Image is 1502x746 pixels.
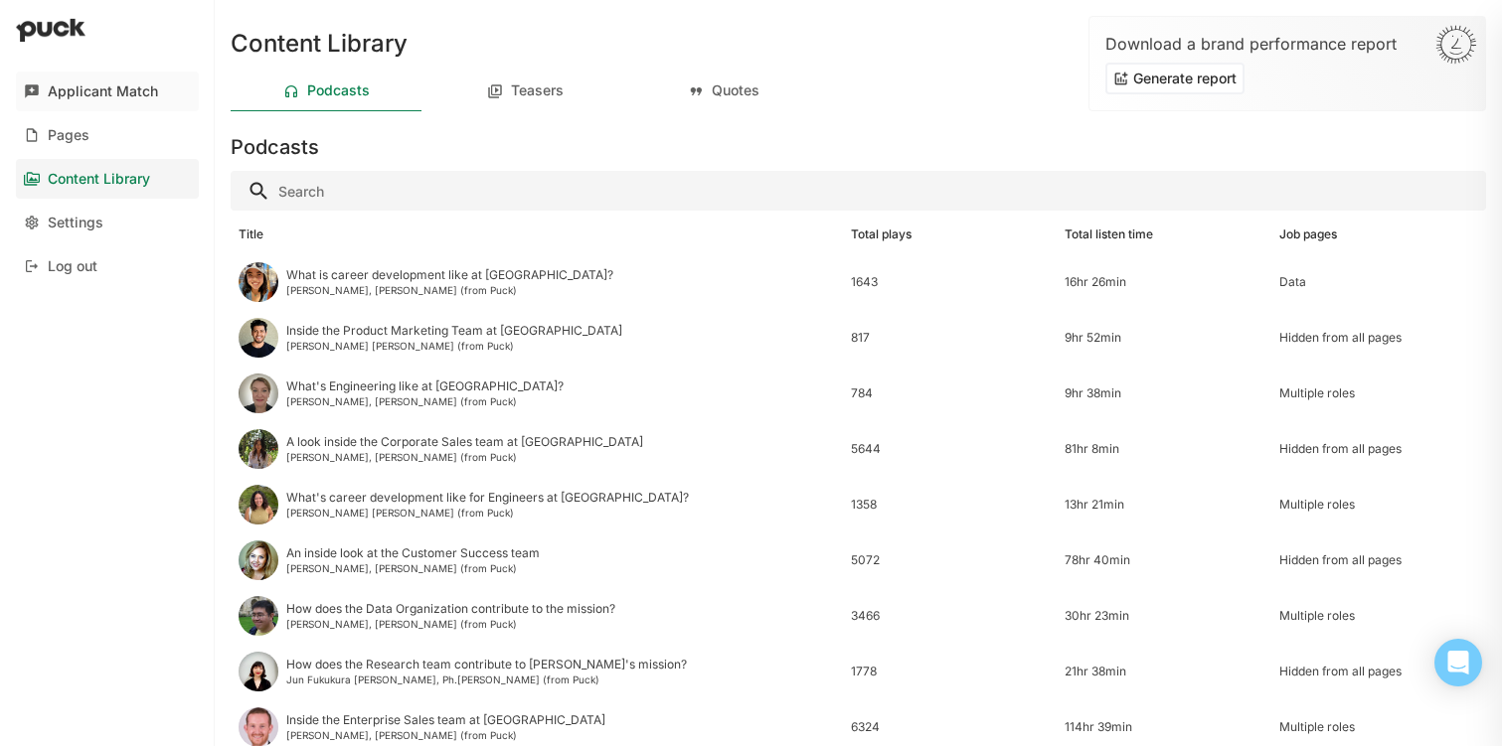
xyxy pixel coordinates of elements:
[851,553,1050,567] div: 5072
[231,32,408,56] h1: Content Library
[1279,665,1478,678] div: Hidden from all pages
[1279,442,1478,456] div: Hidden from all pages
[16,203,199,242] a: Settings
[1279,498,1478,512] div: Multiple roles
[286,618,615,630] div: [PERSON_NAME], [PERSON_NAME] (from Puck)
[286,658,687,671] div: How does the Research team contribute to [PERSON_NAME]'s mission?
[1279,720,1478,734] div: Multiple roles
[851,498,1050,512] div: 1358
[1065,720,1263,734] div: 114hr 39min
[511,82,564,99] div: Teasers
[231,171,1486,211] input: Search
[231,135,319,159] h3: Podcasts
[851,720,1050,734] div: 6324
[286,268,613,282] div: What is career development like at [GEOGRAPHIC_DATA]?
[1105,33,1469,55] div: Download a brand performance report
[286,713,605,727] div: Inside the Enterprise Sales team at [GEOGRAPHIC_DATA]
[286,729,605,741] div: [PERSON_NAME], [PERSON_NAME] (from Puck)
[286,507,689,519] div: [PERSON_NAME] [PERSON_NAME] (from Puck)
[1279,553,1478,567] div: Hidden from all pages
[48,127,89,144] div: Pages
[1105,63,1245,94] button: Generate report
[851,227,912,241] div: Total plays
[16,115,199,155] a: Pages
[851,386,1050,400] div: 784
[1279,227,1337,241] div: Job pages
[1435,25,1477,65] img: Sun-D3Rjj4Si.svg
[1065,498,1263,512] div: 13hr 21min
[1065,275,1263,289] div: 16hr 26min
[286,451,643,463] div: [PERSON_NAME], [PERSON_NAME] (from Puck)
[286,562,540,574] div: [PERSON_NAME], [PERSON_NAME] (from Puck)
[1279,331,1478,345] div: Hidden from all pages
[286,379,564,393] div: What's Engineering like at [GEOGRAPHIC_DATA]?
[1279,386,1478,400] div: Multiple roles
[1065,609,1263,623] div: 30hr 23min
[286,284,613,296] div: [PERSON_NAME], [PERSON_NAME] (from Puck)
[239,227,263,241] div: Title
[712,82,759,99] div: Quotes
[16,72,199,111] a: Applicant Match
[1065,227,1153,241] div: Total listen time
[851,442,1050,456] div: 5644
[48,83,158,100] div: Applicant Match
[48,171,150,188] div: Content Library
[1065,442,1263,456] div: 81hr 8min
[286,602,615,616] div: How does the Data Organization contribute to the mission?
[307,82,370,99] div: Podcasts
[286,435,643,449] div: A look inside the Corporate Sales team at [GEOGRAPHIC_DATA]
[286,546,540,560] div: An inside look at the Customer Success team
[1279,609,1478,623] div: Multiple roles
[1065,665,1263,678] div: 21hr 38min
[1065,553,1263,567] div: 78hr 40min
[851,275,1050,289] div: 1643
[286,491,689,505] div: What's career development like for Engineers at [GEOGRAPHIC_DATA]?
[1279,275,1478,289] div: Data
[851,331,1050,345] div: 817
[851,609,1050,623] div: 3466
[286,395,564,407] div: [PERSON_NAME], [PERSON_NAME] (from Puck)
[851,665,1050,678] div: 1778
[286,340,622,352] div: [PERSON_NAME] [PERSON_NAME] (from Puck)
[286,673,687,685] div: Jun Fukukura [PERSON_NAME], Ph.[PERSON_NAME] (from Puck)
[1065,386,1263,400] div: 9hr 38min
[16,159,199,199] a: Content Library
[1065,331,1263,345] div: 9hr 52min
[1434,639,1482,686] div: Open Intercom Messenger
[48,258,97,275] div: Log out
[286,324,622,338] div: Inside the Product Marketing Team at [GEOGRAPHIC_DATA]
[48,215,103,231] div: Settings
